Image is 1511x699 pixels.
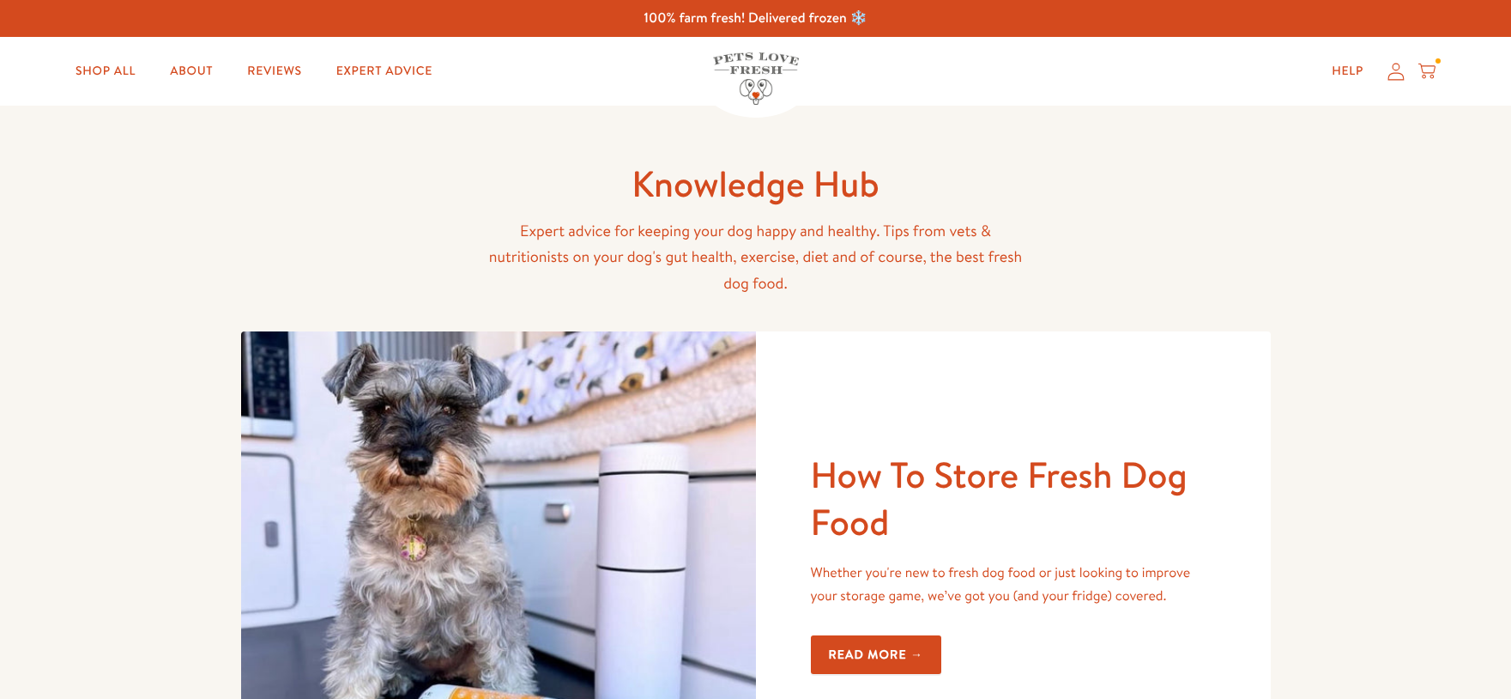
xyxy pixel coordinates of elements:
[1318,54,1377,88] a: Help
[233,54,315,88] a: Reviews
[323,54,446,88] a: Expert Advice
[62,54,149,88] a: Shop All
[481,218,1031,297] p: Expert advice for keeping your dog happy and healthy. Tips from vets & nutritionists on your dog'...
[811,635,942,674] a: Read more →
[156,54,227,88] a: About
[481,161,1031,208] h1: Knowledge Hub
[713,52,799,105] img: Pets Love Fresh
[811,562,1216,608] p: Whether you're new to fresh dog food or just looking to improve your storage game, we’ve got you ...
[811,449,1188,547] a: How To Store Fresh Dog Food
